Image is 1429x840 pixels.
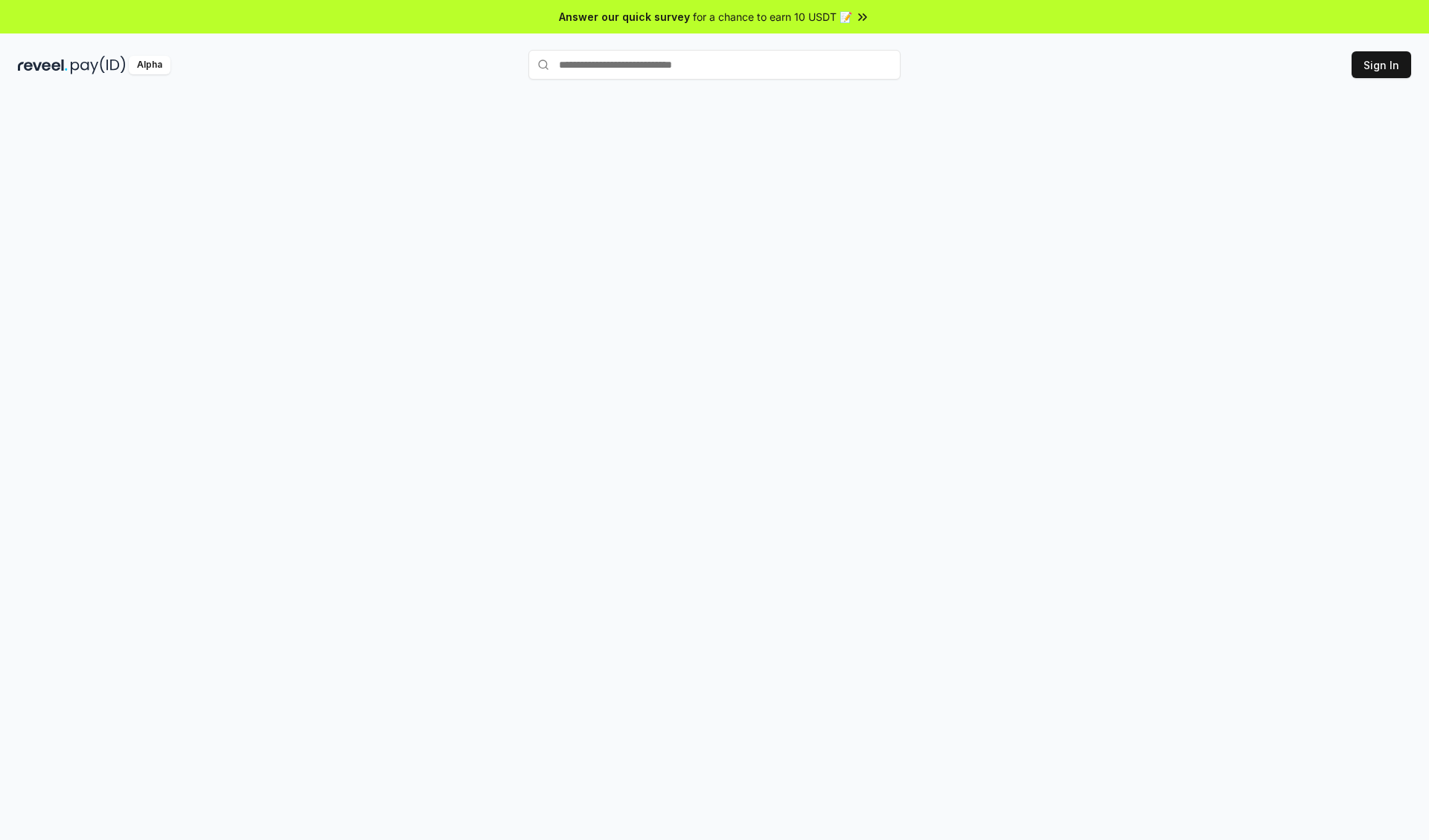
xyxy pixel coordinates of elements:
img: reveel_dark [18,56,68,74]
div: Alpha [129,56,170,74]
img: pay_id [71,56,126,74]
span: for a chance to earn 10 USDT 📝 [693,9,852,25]
button: Sign In [1352,51,1411,78]
span: Answer our quick survey [559,9,690,25]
